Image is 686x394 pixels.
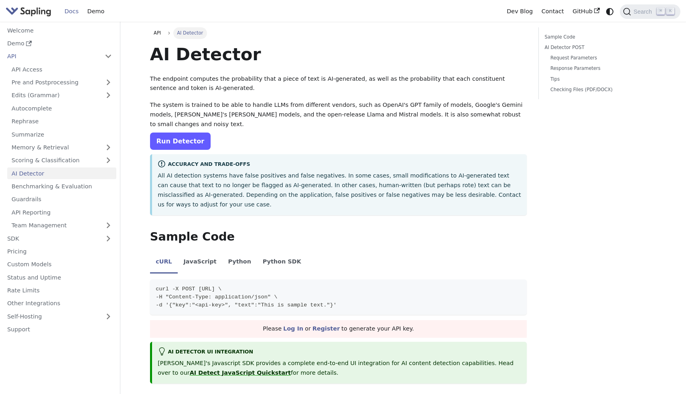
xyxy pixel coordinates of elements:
a: Scoring & Classification [7,155,116,166]
a: Response Parameters [550,65,651,72]
a: Contact [537,5,568,18]
a: Guardrails [7,194,116,205]
a: Pre and Postprocessing [7,77,116,88]
a: Sapling.ai [6,6,54,17]
span: -H "Content-Type: application/json" \ [156,294,277,300]
a: SDK [3,233,100,244]
a: API [3,51,100,62]
a: Sample Code [545,33,654,41]
a: Tips [550,76,651,83]
a: GitHub [568,5,604,18]
a: Edits (Grammar) [7,90,116,101]
a: Checking Files (PDF/DOCX) [550,86,651,94]
button: Collapse sidebar category 'API' [100,51,116,62]
img: Sapling.ai [6,6,51,17]
p: All AI detection systems have false positives and false negatives. In some cases, small modificat... [158,171,521,209]
a: AI Detector [7,167,116,179]
a: Demo [83,5,109,18]
a: Dev Blog [502,5,537,18]
a: Run Detector [150,133,211,150]
li: cURL [150,251,178,274]
a: Other Integrations [3,298,116,309]
a: API Reporting [7,206,116,218]
span: curl -X POST [URL] \ [156,286,221,292]
h1: AI Detector [150,43,527,65]
a: Team Management [7,220,116,231]
li: JavaScript [178,251,222,274]
a: AI Detect JavaScript Quickstart [190,370,291,376]
span: Search [631,8,657,15]
a: Log In [283,325,303,332]
a: API Access [7,63,116,75]
a: Pricing [3,246,116,257]
div: Accuracy and Trade-offs [158,160,521,169]
span: AI Detector [173,27,207,39]
a: Request Parameters [550,54,651,62]
div: AI Detector UI integration [158,347,521,357]
a: Support [3,324,116,335]
div: Please or to generate your API key. [150,320,527,338]
a: Rate Limits [3,285,116,296]
a: Welcome [3,24,116,36]
a: Status and Uptime [3,272,116,283]
a: Memory & Retrieval [7,142,116,153]
a: Autocomplete [7,102,116,114]
button: Search (Command+K) [620,4,680,19]
a: API [150,27,165,39]
a: Self-Hosting [3,310,116,322]
h2: Sample Code [150,230,527,244]
li: Python SDK [257,251,307,274]
kbd: K [666,8,674,15]
a: Register [313,325,340,332]
a: Summarize [7,129,116,140]
a: Custom Models [3,259,116,270]
button: Switch between dark and light mode (currently system mode) [604,6,616,17]
button: Expand sidebar category 'SDK' [100,233,116,244]
iframe: Intercom live chat [659,367,678,386]
a: Benchmarking & Evaluation [7,181,116,192]
li: Python [222,251,257,274]
span: -d '{"key":"<api-key>", "text":"This is sample text."}' [156,302,337,308]
p: The endpoint computes the probability that a piece of text is AI-generated, as well as the probab... [150,74,527,94]
a: AI Detector POST [545,44,654,51]
p: The system is trained to be able to handle LLMs from different vendors, such as OpenAI's GPT fami... [150,100,527,129]
span: API [154,30,161,36]
a: Docs [60,5,83,18]
a: Demo [3,38,116,49]
kbd: ⌘ [657,8,665,15]
p: [PERSON_NAME]'s Javascript SDK provides a complete end-to-end UI integration for AI content detec... [158,359,521,378]
nav: Breadcrumbs [150,27,527,39]
a: Rephrase [7,116,116,127]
